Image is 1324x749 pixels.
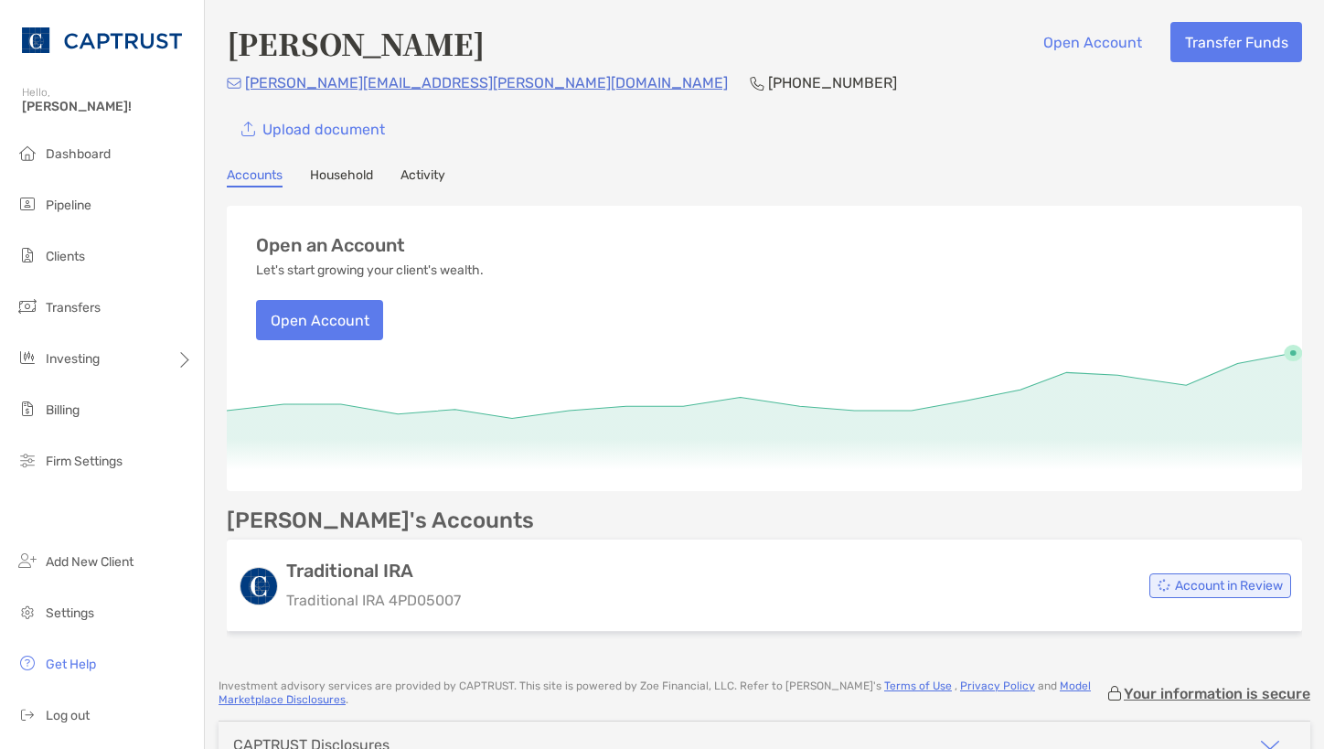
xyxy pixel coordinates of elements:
[16,601,38,623] img: settings icon
[884,679,952,692] a: Terms of Use
[768,71,897,94] p: [PHONE_NUMBER]
[16,703,38,725] img: logout icon
[286,589,461,612] p: Traditional IRA 4PD05007
[46,454,123,469] span: Firm Settings
[256,235,405,256] h3: Open an Account
[46,708,90,723] span: Log out
[16,398,38,420] img: billing icon
[16,295,38,317] img: transfers icon
[16,193,38,215] img: pipeline icon
[22,99,193,114] span: [PERSON_NAME]!
[960,679,1035,692] a: Privacy Policy
[240,568,277,605] img: logo account
[46,300,101,316] span: Transfers
[46,351,100,367] span: Investing
[46,657,96,672] span: Get Help
[750,76,764,91] img: Phone Icon
[16,550,38,572] img: add_new_client icon
[1029,22,1156,62] button: Open Account
[16,449,38,471] img: firm-settings icon
[46,249,85,264] span: Clients
[46,554,133,570] span: Add New Client
[256,263,484,278] p: Let's start growing your client's wealth.
[46,402,80,418] span: Billing
[22,7,182,73] img: CAPTRUST Logo
[16,142,38,164] img: dashboard icon
[241,122,255,137] img: button icon
[227,78,241,89] img: Email Icon
[400,167,445,187] a: Activity
[227,509,534,532] p: [PERSON_NAME]'s Accounts
[219,679,1105,707] p: Investment advisory services are provided by CAPTRUST . This site is powered by Zoe Financial, LL...
[1124,685,1310,702] p: Your information is secure
[227,167,283,187] a: Accounts
[16,652,38,674] img: get-help icon
[310,167,373,187] a: Household
[256,300,383,340] button: Open Account
[227,109,399,149] a: Upload document
[1175,581,1283,591] span: Account in Review
[16,244,38,266] img: clients icon
[219,679,1091,706] a: Model Marketplace Disclosures
[46,146,111,162] span: Dashboard
[46,198,91,213] span: Pipeline
[245,71,728,94] p: [PERSON_NAME][EMAIL_ADDRESS][PERSON_NAME][DOMAIN_NAME]
[1170,22,1302,62] button: Transfer Funds
[227,22,485,64] h4: [PERSON_NAME]
[46,605,94,621] span: Settings
[16,347,38,369] img: investing icon
[286,560,461,582] h3: Traditional IRA
[1158,579,1170,592] img: Account Status icon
